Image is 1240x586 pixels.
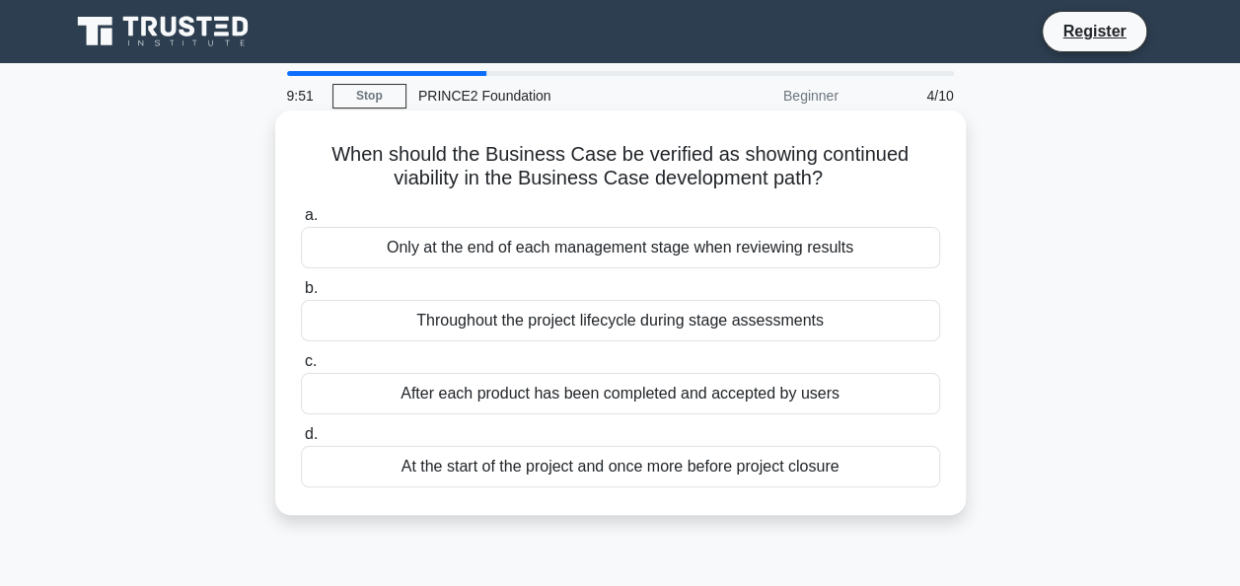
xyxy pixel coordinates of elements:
h5: When should the Business Case be verified as showing continued viability in the Business Case dev... [299,142,942,191]
div: Throughout the project lifecycle during stage assessments [301,300,940,341]
span: c. [305,352,317,369]
a: Stop [332,84,406,109]
a: Register [1051,19,1137,43]
span: d. [305,425,318,442]
span: b. [305,279,318,296]
div: 4/10 [850,76,966,115]
div: PRINCE2 Foundation [406,76,678,115]
div: Only at the end of each management stage when reviewing results [301,227,940,268]
span: a. [305,206,318,223]
div: After each product has been completed and accepted by users [301,373,940,414]
div: Beginner [678,76,850,115]
div: 9:51 [275,76,332,115]
div: At the start of the project and once more before project closure [301,446,940,487]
